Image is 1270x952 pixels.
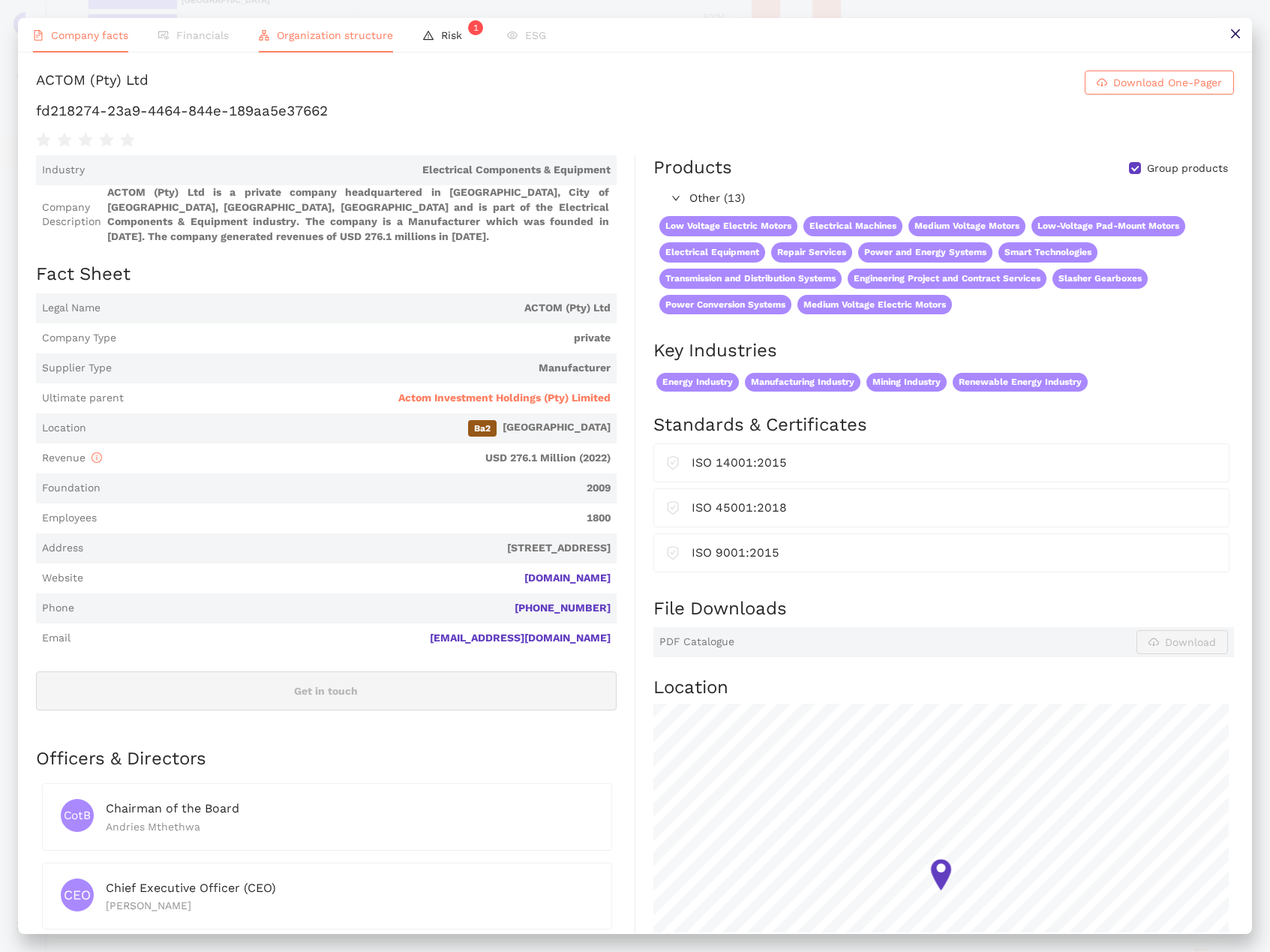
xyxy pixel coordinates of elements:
[803,216,902,236] span: Electrical Machines
[666,453,680,470] span: safety-certificate
[106,818,593,835] div: Andries Mthethwa
[42,511,97,526] span: Employees
[42,541,83,556] span: Address
[908,216,1025,236] span: Medium Voltage Motors
[99,133,114,148] span: star
[42,452,102,464] span: Revenue
[953,373,1088,392] span: Renewable Energy Industry
[659,242,765,263] span: Electrical Equipment
[64,878,90,911] span: CEO
[1085,71,1234,95] button: cloud-downloadDownload One-Pager
[42,421,86,436] span: Location
[42,481,101,496] span: Foundation
[42,631,71,646] span: Email
[92,452,102,463] span: info-circle
[441,29,477,41] span: Risk
[1141,161,1234,176] span: Group products
[106,881,276,895] span: Chief Executive Officer (CEO)
[176,29,229,41] span: Financials
[468,20,483,35] sup: 1
[848,269,1046,289] span: Engineering Project and Contract Services
[473,23,479,33] span: 1
[998,242,1097,263] span: Smart Technologies
[36,133,51,148] span: star
[653,596,1234,622] h2: File Downloads
[107,301,611,316] span: ACTOM (Pty) Ltd
[659,295,791,315] span: Power Conversion Systems
[659,216,797,236] span: Low Voltage Electric Motors
[692,543,1217,562] div: ISO 9001:2015
[423,30,434,41] span: warning
[118,361,611,376] span: Manufacturer
[107,185,611,244] span: ACTOM (Pty) Ltd is a private company headquartered in [GEOGRAPHIC_DATA], City of [GEOGRAPHIC_DATA...
[866,373,947,392] span: Mining Industry
[78,133,93,148] span: star
[692,453,1217,472] div: ISO 14001:2015
[42,571,83,586] span: Website
[689,190,1226,208] span: Other (13)
[656,373,739,392] span: Energy Industry
[1229,28,1241,40] span: close
[42,331,116,346] span: Company Type
[277,29,393,41] span: Organization structure
[468,420,497,437] span: Ba2
[57,133,72,148] span: star
[107,481,611,496] span: 2009
[259,30,269,41] span: apartment
[42,601,74,616] span: Phone
[1113,74,1222,91] span: Download One-Pager
[653,155,732,181] div: Products
[36,101,1234,121] h1: fd218274-23a9-4464-844e-189aa5e37662
[666,543,680,560] span: safety-certificate
[42,200,101,230] span: Company Description
[666,498,680,515] span: safety-certificate
[42,361,112,376] span: Supplier Type
[653,413,1234,438] h2: Standards & Certificates
[659,269,842,289] span: Transmission and Distribution Systems
[108,451,611,466] span: USD 276.1 Million (2022)
[671,194,680,203] span: right
[692,498,1217,517] div: ISO 45001:2018
[120,133,135,148] span: star
[659,635,734,650] span: PDF Catalogue
[51,29,128,41] span: Company facts
[103,511,611,526] span: 1800
[42,391,124,406] span: Ultimate parent
[42,301,101,316] span: Legal Name
[42,163,85,178] span: Industry
[653,675,1234,701] h2: Location
[106,801,239,815] span: Chairman of the Board
[89,541,611,556] span: [STREET_ADDRESS]
[507,30,518,41] span: eye
[36,262,617,287] h2: Fact Sheet
[92,420,611,437] span: [GEOGRAPHIC_DATA]
[122,331,611,346] span: private
[158,30,169,41] span: fund-view
[36,71,149,95] div: ACTOM (Pty) Ltd
[64,802,92,830] span: CotB
[1097,77,1107,89] span: cloud-download
[91,163,611,178] span: Electrical Components & Equipment
[398,391,611,406] span: Actom Investment Holdings (Pty) Limited
[771,242,852,263] span: Repair Services
[653,187,1232,211] div: Other (13)
[36,746,617,772] h2: Officers & Directors
[106,897,593,914] div: [PERSON_NAME]
[1218,18,1252,52] button: close
[1052,269,1148,289] span: Slasher Gearboxes
[1031,216,1185,236] span: Low-Voltage Pad-Mount Motors
[858,242,992,263] span: Power and Energy Systems
[525,29,546,41] span: ESG
[745,373,860,392] span: Manufacturing Industry
[797,295,952,315] span: Medium Voltage Electric Motors
[653,338,1234,364] h2: Key Industries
